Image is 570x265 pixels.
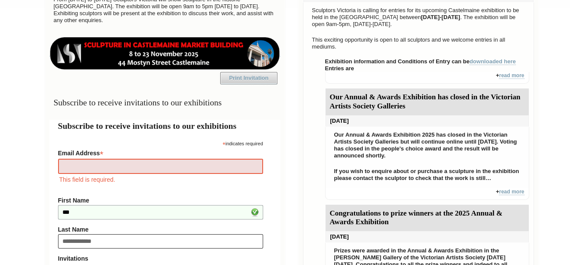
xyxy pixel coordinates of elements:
a: read more [499,72,524,79]
div: This field is required. [58,175,263,184]
div: Congratulations to prize winners at the 2025 Annual & Awards Exhibition [326,205,529,232]
div: [DATE] [326,231,529,242]
div: [DATE] [326,115,529,127]
div: + [325,188,529,200]
img: castlemaine-ldrbd25v2.png [49,37,280,69]
div: indicates required [58,139,263,147]
p: Our Annual & Awards Exhibition 2025 has closed in the Victorian Artists Society Galleries but wil... [330,129,524,161]
strong: Exhibition information and Conditions of Entry can be [325,58,516,65]
strong: Invitations [58,255,263,262]
label: First Name [58,197,263,204]
h3: Subscribe to receive invitations to our exhibitions [49,94,280,111]
p: Sculptors Victoria is calling for entries for its upcoming Castelmaine exhibition to be held in t... [308,5,529,30]
strong: [DATE]-[DATE] [421,14,460,20]
p: If you wish to enquire about or purchase a sculpture in the exhibition please contact the sculpto... [330,166,524,184]
label: Last Name [58,226,263,233]
div: + [325,72,529,84]
h2: Subscribe to receive invitations to our exhibitions [58,120,272,132]
div: Our Annual & Awards Exhibition has closed in the Victorian Artists Society Galleries [326,88,529,115]
p: This exciting opportunity is open to all sculptors and we welcome entries in all mediums. [308,34,529,52]
a: read more [499,189,524,195]
label: Email Address [58,147,263,157]
a: downloaded here [469,58,516,65]
a: Print Invitation [220,72,277,84]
